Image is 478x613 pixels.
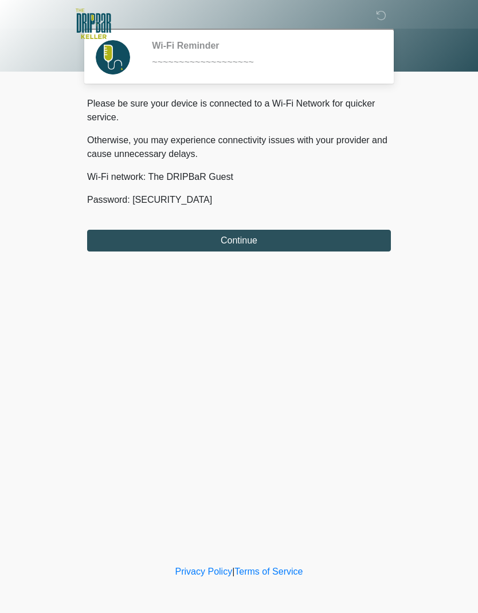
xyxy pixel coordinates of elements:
[76,9,111,39] img: The DRIPBaR - Keller Logo
[234,567,303,576] a: Terms of Service
[87,193,391,207] p: Password: [SECURITY_DATA]
[175,567,233,576] a: Privacy Policy
[96,40,130,74] img: Agent Avatar
[87,230,391,252] button: Continue
[232,567,234,576] a: |
[87,133,391,161] p: Otherwise, you may experience connectivity issues with your provider and cause unnecessary delays.
[87,97,391,124] p: Please be sure your device is connected to a Wi-Fi Network for quicker service.
[152,56,374,69] div: ~~~~~~~~~~~~~~~~~~~
[87,170,391,184] p: Wi-Fi network: The DRIPBaR Guest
